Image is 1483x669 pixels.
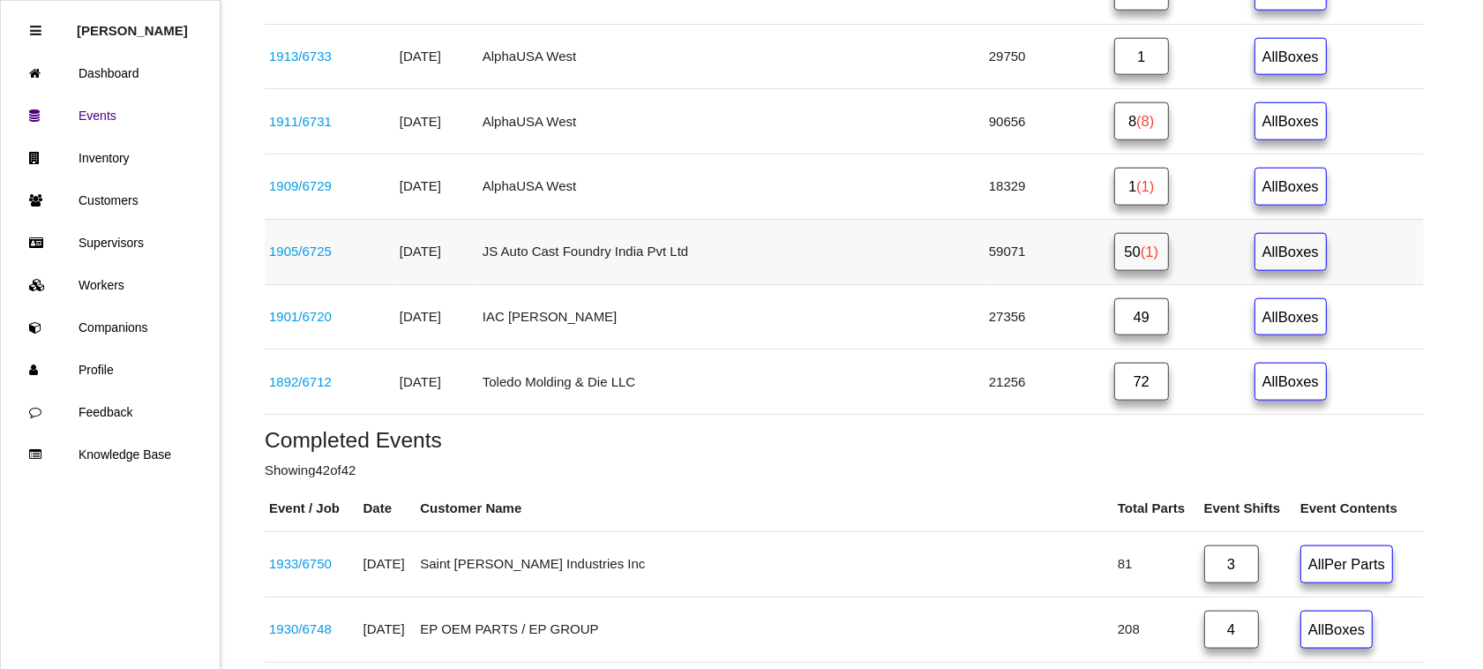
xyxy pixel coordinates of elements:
[269,620,355,640] div: 6576306022
[416,485,1113,532] th: Customer Name
[269,47,391,67] div: S1638
[1113,532,1200,598] td: 81
[395,350,478,415] td: [DATE]
[1114,38,1169,76] a: 1
[1255,168,1327,206] a: AllBoxes
[1,306,220,349] a: Companions
[1255,102,1327,140] a: AllBoxes
[1255,363,1327,401] a: AllBoxes
[1136,113,1154,129] span: (8)
[359,597,416,662] td: [DATE]
[269,309,332,324] a: 1901/6720
[985,89,1110,154] td: 90656
[269,178,332,193] a: 1909/6729
[1204,611,1259,649] a: 4
[1255,38,1327,76] a: AllBoxes
[478,219,985,284] td: JS Auto Cast Foundry India Pvt Ltd
[269,556,332,571] a: 1933/6750
[269,244,332,259] a: 1905/6725
[1114,168,1169,206] a: 1(1)
[985,350,1110,415] td: 21256
[1136,178,1154,194] span: (1)
[478,89,985,154] td: AlphaUSA West
[77,10,188,38] p: Rosie Blandino
[1,391,220,433] a: Feedback
[30,10,41,52] div: Close
[1300,545,1393,583] a: AllPer Parts
[395,219,478,284] td: [DATE]
[395,154,478,220] td: [DATE]
[985,284,1110,350] td: 27356
[269,374,332,389] a: 1892/6712
[1255,298,1327,336] a: AllBoxes
[1113,597,1200,662] td: 208
[1300,611,1373,649] a: AllBoxes
[985,24,1110,89] td: 29750
[265,461,1424,481] p: Showing 42 of 42
[269,242,391,262] div: 10301666
[416,532,1113,598] td: Saint [PERSON_NAME] Industries Inc
[269,621,332,636] a: 1930/6748
[1,94,220,137] a: Events
[985,154,1110,220] td: 18329
[1,349,220,391] a: Profile
[1114,102,1169,140] a: 8(8)
[1,179,220,222] a: Customers
[359,532,416,598] td: [DATE]
[1114,298,1169,336] a: 49
[985,219,1110,284] td: 59071
[269,307,391,327] div: PJ6B S045A76 AG3JA6
[269,114,332,129] a: 1911/6731
[478,24,985,89] td: AlphaUSA West
[1255,233,1327,271] a: AllBoxes
[1200,485,1296,532] th: Event Shifts
[416,597,1113,662] td: EP OEM PARTS / EP GROUP
[1113,485,1200,532] th: Total Parts
[269,49,332,64] a: 1913/6733
[395,24,478,89] td: [DATE]
[395,89,478,154] td: [DATE]
[1,137,220,179] a: Inventory
[478,350,985,415] td: Toledo Molding & Die LLC
[1,52,220,94] a: Dashboard
[1,433,220,476] a: Knowledge Base
[269,554,355,575] div: 86560053 / 86560052 (@ Avancez Hazel Park)
[478,154,985,220] td: AlphaUSA West
[1114,363,1169,401] a: 72
[1114,233,1169,271] a: 50(1)
[395,284,478,350] td: [DATE]
[359,485,416,532] th: Date
[269,112,391,132] div: F17630B
[269,372,391,393] div: 68427781AA; 68340793AA, 687288100AA
[478,284,985,350] td: IAC [PERSON_NAME]
[265,428,1424,452] h5: Completed Events
[1141,244,1158,259] span: (1)
[1,264,220,306] a: Workers
[269,177,391,197] div: S2066-00
[1,222,220,264] a: Supervisors
[265,485,359,532] th: Event / Job
[1296,485,1424,532] th: Event Contents
[1204,545,1259,583] a: 3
